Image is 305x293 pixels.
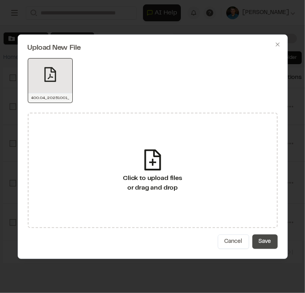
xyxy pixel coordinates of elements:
[218,234,249,249] button: Cancel
[28,113,278,228] div: Click to upload filesor drag and drop
[123,174,182,193] div: Click to upload files or drag and drop
[31,95,69,101] p: 400.04_20251001_GracelynPaving_PH.pdf
[28,44,278,52] h2: Upload New File
[252,234,278,249] button: Save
